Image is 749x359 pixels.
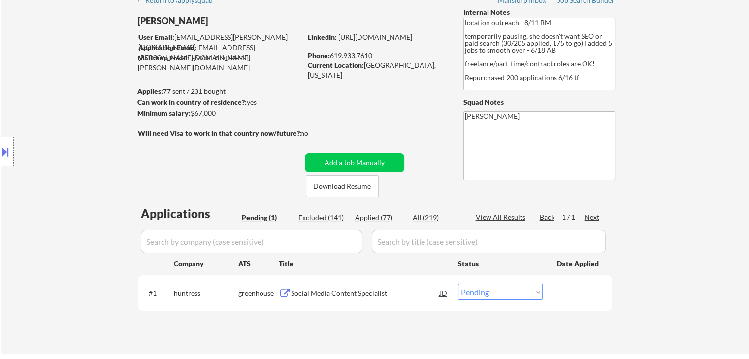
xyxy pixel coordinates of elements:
div: $67,000 [137,108,301,118]
div: huntress [174,288,238,298]
div: #1 [149,288,166,298]
div: Next [585,212,600,222]
div: no [300,128,328,138]
strong: LinkedIn: [308,33,337,41]
div: [EMAIL_ADDRESS][PERSON_NAME][DOMAIN_NAME] [138,53,301,72]
div: View All Results [476,212,528,222]
div: 77 sent / 231 bought [137,87,301,96]
a: [URL][DOMAIN_NAME] [338,33,412,41]
div: Title [279,259,449,269]
div: JD [439,284,449,301]
input: Search by company (case sensitive) [141,230,362,253]
div: 619.933.7610 [308,51,447,60]
button: Add a Job Manually [305,153,404,172]
input: Search by title (case sensitive) [372,230,606,253]
div: ATS [238,259,279,269]
div: All (219) [413,213,462,223]
div: Status [458,254,543,272]
div: Excluded (141) [298,213,348,223]
div: [EMAIL_ADDRESS][PERSON_NAME][DOMAIN_NAME] [138,32,301,52]
strong: Will need Visa to work in that country now/future?: [138,129,302,137]
div: Back [540,212,555,222]
div: Date Applied [557,259,600,269]
strong: Application Email: [138,43,196,52]
strong: Mailslurp Email: [138,54,189,62]
div: yes [137,97,298,107]
div: [GEOGRAPHIC_DATA], [US_STATE] [308,60,447,80]
div: [EMAIL_ADDRESS][PERSON_NAME][DOMAIN_NAME] [138,43,301,62]
strong: Current Location: [308,61,364,69]
div: 1 / 1 [562,212,585,222]
strong: User Email: [138,33,174,41]
div: Social Media Content Specialist [291,288,440,298]
div: Internal Notes [463,7,615,17]
div: Pending (1) [242,213,291,223]
strong: Phone: [308,51,330,60]
div: Applications [141,208,238,220]
div: [PERSON_NAME] [138,15,340,27]
div: greenhouse [238,288,279,298]
div: Applied (77) [355,213,404,223]
div: Squad Notes [463,97,615,107]
button: Download Resume [306,175,379,197]
div: Company [174,259,238,269]
strong: Can work in country of residence?: [137,98,247,106]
